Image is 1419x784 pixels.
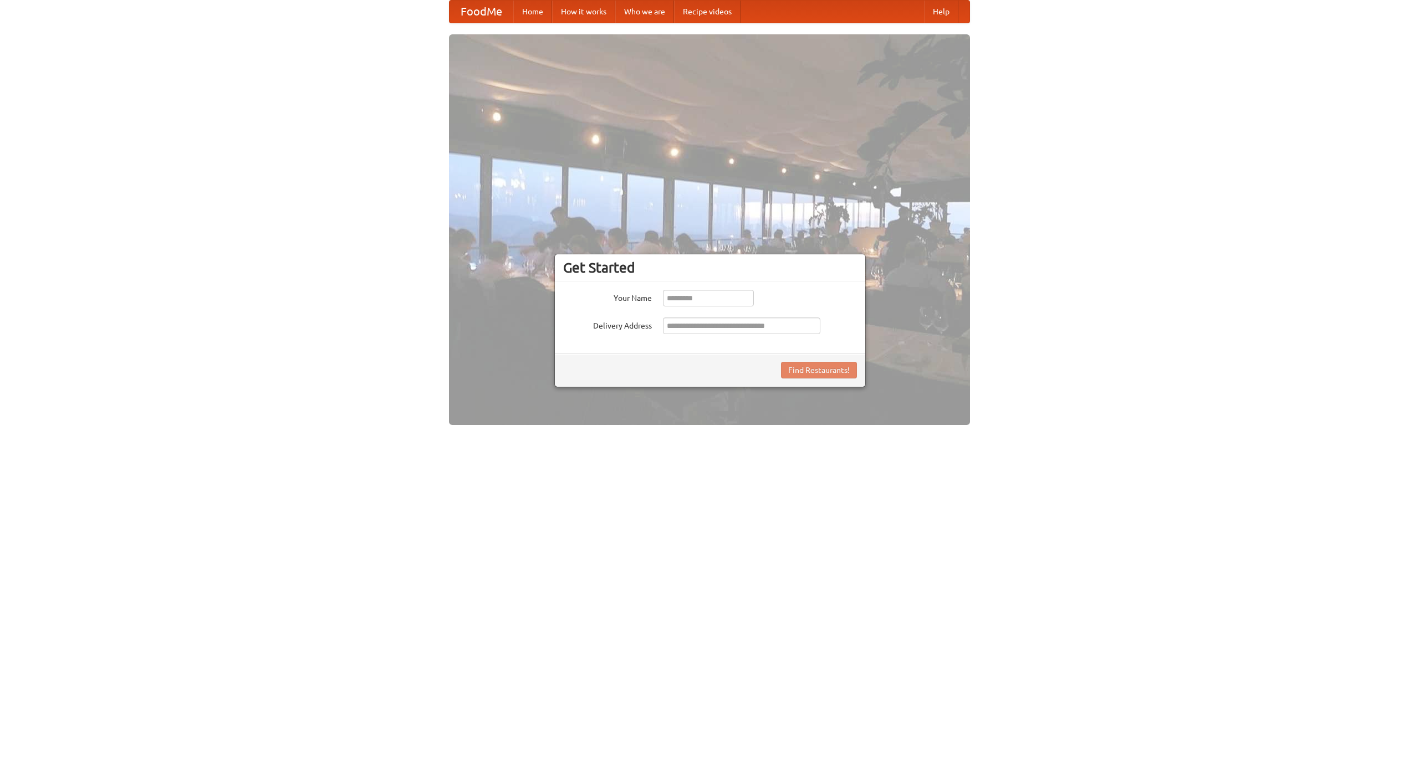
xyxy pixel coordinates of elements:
a: FoodMe [450,1,513,23]
a: Who we are [615,1,674,23]
a: How it works [552,1,615,23]
a: Recipe videos [674,1,741,23]
a: Help [924,1,958,23]
label: Your Name [563,290,652,304]
button: Find Restaurants! [781,362,857,378]
a: Home [513,1,552,23]
h3: Get Started [563,259,857,276]
label: Delivery Address [563,317,652,331]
